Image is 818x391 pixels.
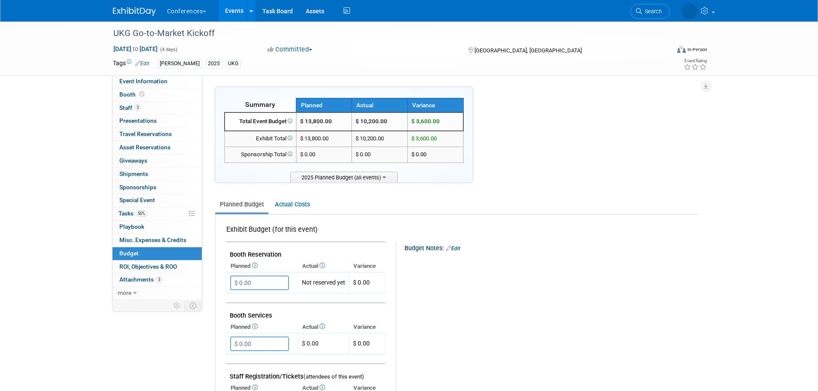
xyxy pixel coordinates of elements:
[352,147,407,163] td: $ 0.00
[156,276,162,283] span: 3
[300,151,315,158] span: $ 0.00
[226,260,298,272] th: Planned
[118,289,131,296] span: more
[113,234,202,247] a: Misc. Expenses & Credits
[157,59,202,68] div: [PERSON_NAME]
[265,45,316,54] button: Committed
[136,210,147,217] span: 50%
[474,47,582,54] span: [GEOGRAPHIC_DATA], [GEOGRAPHIC_DATA]
[119,184,156,191] span: Sponsorships
[119,197,155,203] span: Special Event
[411,151,426,158] span: $ 0.00
[349,321,385,333] th: Variance
[113,261,202,273] a: ROI, Objectives & ROO
[619,45,708,58] div: Event Format
[298,260,349,272] th: Actual
[113,273,202,286] a: Attachments3
[110,26,657,41] div: UKG Go-to-Market Kickoff
[131,45,140,52] span: to
[113,102,202,115] a: Staff3
[228,151,292,159] div: Sponsorship Total
[245,100,275,109] span: Summary
[353,340,370,347] span: $ 0.00
[352,112,407,131] td: $ 10,200.00
[411,118,440,124] span: $ 3,600.00
[296,98,352,112] th: Planned
[113,59,149,69] td: Tags
[226,225,382,239] div: Exhibit Budget (for this event)
[119,117,157,124] span: Presentations
[119,91,146,98] span: Booth
[687,46,707,53] div: In-Person
[113,75,202,88] a: Event Information
[119,144,170,151] span: Asset Reservations
[113,7,156,16] img: ExhibitDay
[119,263,177,270] span: ROI, Objectives & ROO
[113,207,202,220] a: Tasks50%
[119,157,147,164] span: Giveaways
[352,131,407,147] td: $ 10,200.00
[298,321,349,333] th: Actual
[300,135,328,142] span: $ 13,800.00
[138,91,146,97] span: Booth not reserved yet
[681,3,697,19] img: Stephanie Donley
[113,141,202,154] a: Asset Reservations
[119,210,147,217] span: Tasks
[184,300,202,311] td: Toggle Event Tabs
[677,46,686,53] img: Format-Inperson.png
[290,172,398,182] span: 2025 Planned Budget (all events)
[170,300,185,311] td: Personalize Event Tab Strip
[300,118,332,124] span: $ 13,800.00
[404,242,698,253] div: Budget Notes:
[119,236,186,243] span: Misc. Expenses & Credits
[159,47,177,52] span: (4 days)
[134,104,141,111] span: 3
[407,98,463,112] th: Variance
[119,276,162,283] span: Attachments
[113,155,202,167] a: Giveaways
[119,223,144,230] span: Playbook
[119,250,139,257] span: Budget
[113,221,202,233] a: Playbook
[228,118,292,126] div: Total Event Budget
[642,8,662,15] span: Search
[135,61,149,67] a: Edit
[113,45,158,53] span: [DATE] [DATE]
[353,279,370,286] span: $ 0.00
[119,130,172,137] span: Travel Reservations
[226,303,385,321] td: Booth Services
[113,247,202,260] a: Budget
[226,321,298,333] th: Planned
[226,242,385,261] td: Booth Reservation
[113,115,202,127] a: Presentations
[630,4,670,19] a: Search
[119,78,167,85] span: Event Information
[119,170,148,177] span: Shipments
[225,59,241,68] div: UKG
[446,246,460,252] a: Edit
[349,260,385,272] th: Variance
[113,128,202,141] a: Travel Reservations
[113,194,202,207] a: Special Event
[215,197,268,212] a: Planned Budget
[684,59,707,63] div: Event Rating
[298,273,349,294] td: Not reserved yet
[113,88,202,101] a: Booth
[113,168,202,181] a: Shipments
[228,135,292,143] div: Exhibit Total
[304,373,364,380] span: (attendees of this event)
[352,98,407,112] th: Actual
[411,135,437,142] span: $ 3,600.00
[226,364,385,382] td: Staff Registration/Tickets
[205,59,222,68] div: 2025
[298,333,349,355] td: $ 0.00
[270,197,314,212] a: Actual Costs
[113,181,202,194] a: Sponsorships
[119,104,141,111] span: Staff
[113,287,202,300] a: more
